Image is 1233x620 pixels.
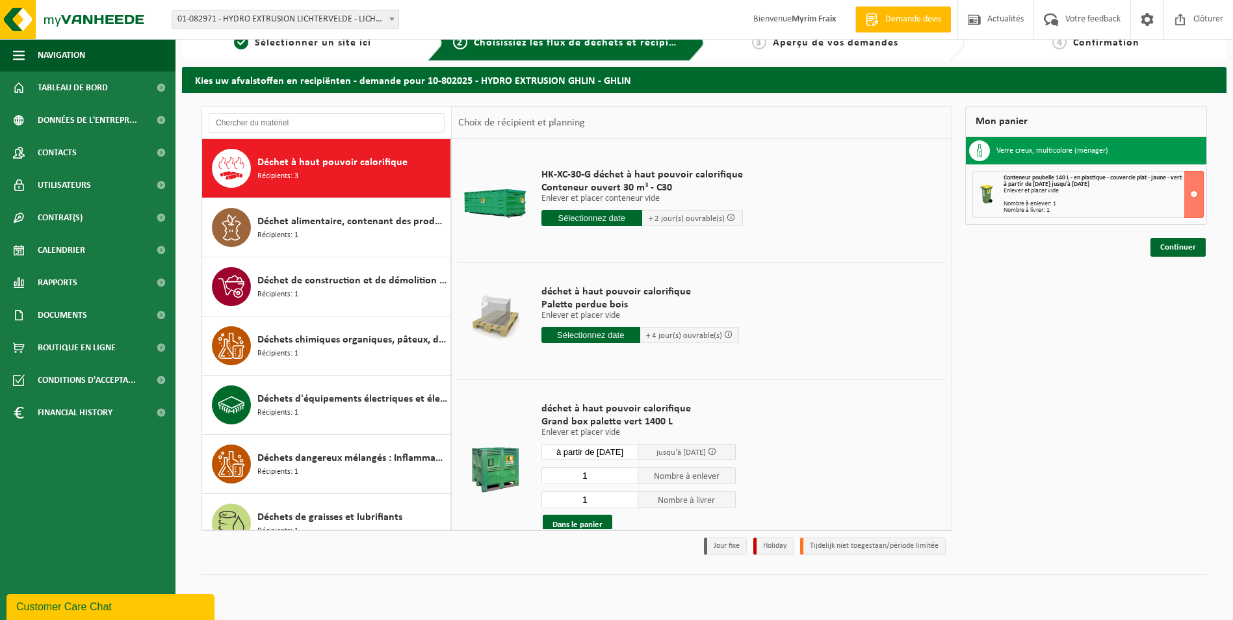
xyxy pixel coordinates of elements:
[1004,207,1203,214] div: Nombre à livrer: 1
[202,139,451,198] button: Déchet à haut pouvoir calorifique Récipients: 3
[541,181,743,194] span: Conteneur ouvert 30 m³ - C30
[257,407,298,419] span: Récipients: 1
[1004,174,1182,181] span: Conteneur poubelle 140 L - en plastique - couvercle plat - jaune - vert
[453,35,467,49] span: 2
[1150,238,1206,257] a: Continuer
[38,136,77,169] span: Contacts
[541,402,736,415] span: déchet à haut pouvoir calorifique
[882,13,944,26] span: Demande devis
[257,170,298,183] span: Récipients: 3
[172,10,398,29] span: 01-082971 - HYDRO EXTRUSION LICHTERVELDE - LICHTERVELDE
[38,396,112,429] span: Financial History
[257,466,298,478] span: Récipients: 1
[38,299,87,331] span: Documents
[257,450,447,466] span: Déchets dangereux mélangés : Inflammable - Corrosif
[649,214,725,223] span: + 2 jour(s) ouvrable(s)
[257,289,298,301] span: Récipients: 1
[541,285,739,298] span: déchet à haut pouvoir calorifique
[255,38,371,48] span: Sélectionner un site ici
[541,311,739,320] p: Enlever et placer vide
[541,298,739,311] span: Palette perdue bois
[646,331,722,340] span: + 4 jour(s) ouvrable(s)
[792,14,836,24] strong: Myrim Fraix
[1004,181,1089,188] strong: à partir de [DATE] jusqu'à [DATE]
[752,35,766,49] span: 3
[855,6,951,32] a: Demande devis
[6,591,217,620] iframe: chat widget
[202,316,451,376] button: Déchets chimiques organiques, pâteux, dangereux Récipients: 1
[38,104,137,136] span: Données de l'entrepr...
[257,273,447,289] span: Déchet de construction et de démolition mélangé (inerte et non inerte)
[38,71,108,104] span: Tableau de bord
[202,257,451,316] button: Déchet de construction et de démolition mélangé (inerte et non inerte) Récipients: 1
[38,169,91,201] span: Utilisateurs
[257,525,298,537] span: Récipients: 1
[452,107,591,139] div: Choix de récipient et planning
[541,210,642,226] input: Sélectionnez date
[257,229,298,242] span: Récipients: 1
[541,194,743,203] p: Enlever et placer conteneur vide
[209,113,445,133] input: Chercher du matériel
[656,448,706,457] span: jusqu'à [DATE]
[257,332,447,348] span: Déchets chimiques organiques, pâteux, dangereux
[257,214,447,229] span: Déchet alimentaire, contenant des produits d'origine animale, non emballé, catégorie 3
[996,140,1108,161] h3: Verre creux, multicolore (ménager)
[202,376,451,435] button: Déchets d'équipements électriques et électroniques - Sans tubes cathodiques Récipients: 1
[234,35,248,49] span: 1
[541,428,736,437] p: Enlever et placer vide
[202,198,451,257] button: Déchet alimentaire, contenant des produits d'origine animale, non emballé, catégorie 3 Récipients: 1
[1052,35,1067,49] span: 4
[38,266,77,299] span: Rapports
[704,537,747,555] li: Jour fixe
[38,201,83,234] span: Contrat(s)
[202,435,451,494] button: Déchets dangereux mélangés : Inflammable - Corrosif Récipients: 1
[38,234,85,266] span: Calendrier
[38,364,136,396] span: Conditions d'accepta...
[257,155,408,170] span: Déchet à haut pouvoir calorifique
[1073,38,1139,48] span: Confirmation
[38,39,85,71] span: Navigation
[182,67,1227,92] h2: Kies uw afvalstoffen en recipiënten - demande pour 10-802025 - HYDRO EXTRUSION GHLIN - GHLIN
[257,348,298,360] span: Récipients: 1
[188,35,417,51] a: 1Sélectionner un site ici
[541,327,640,343] input: Sélectionnez date
[965,106,1207,137] div: Mon panier
[800,537,946,555] li: Tijdelijk niet toegestaan/période limitée
[38,331,116,364] span: Boutique en ligne
[541,415,736,428] span: Grand box palette vert 1400 L
[257,391,447,407] span: Déchets d'équipements électriques et électroniques - Sans tubes cathodiques
[541,168,743,181] span: HK-XC-30-G déchet à haut pouvoir calorifique
[773,38,898,48] span: Aperçu de vos demandes
[541,444,639,460] input: Sélectionnez date
[638,467,736,484] span: Nombre à enlever
[474,38,690,48] span: Choisissiez les flux de déchets et récipients
[202,494,451,553] button: Déchets de graisses et lubrifiants Récipients: 1
[1004,201,1203,207] div: Nombre à enlever: 1
[1004,188,1203,194] div: Enlever et placer vide
[257,510,402,525] span: Déchets de graisses et lubrifiants
[753,537,794,555] li: Holiday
